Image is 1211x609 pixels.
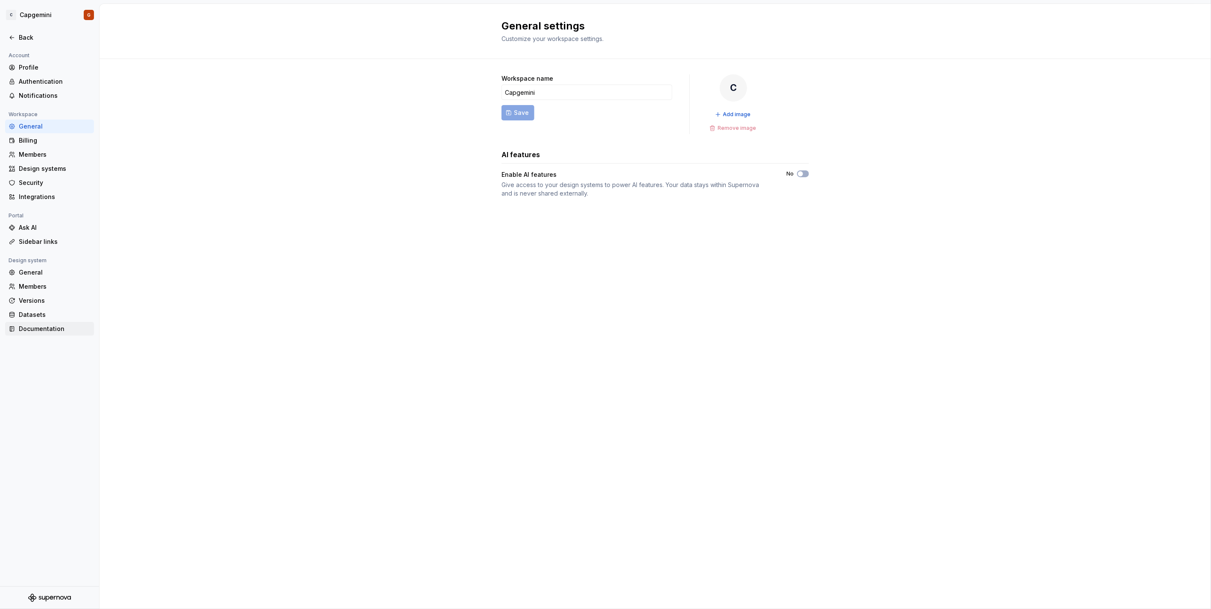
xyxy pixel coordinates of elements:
[87,12,91,18] div: G
[5,235,94,249] a: Sidebar links
[5,75,94,88] a: Authentication
[5,109,41,120] div: Workspace
[5,162,94,176] a: Design systems
[5,31,94,44] a: Back
[19,33,91,42] div: Back
[786,170,794,177] label: No
[2,6,97,24] button: CCapgeminiG
[501,149,540,160] h3: AI features
[19,136,91,145] div: Billing
[5,190,94,204] a: Integrations
[5,50,33,61] div: Account
[5,255,50,266] div: Design system
[501,35,604,42] span: Customize your workspace settings.
[5,280,94,293] a: Members
[19,282,91,291] div: Members
[19,268,91,277] div: General
[19,325,91,333] div: Documentation
[713,108,755,120] button: Add image
[19,150,91,159] div: Members
[5,176,94,190] a: Security
[19,237,91,246] div: Sidebar links
[19,91,91,100] div: Notifications
[5,89,94,102] a: Notifications
[19,122,91,131] div: General
[6,10,16,20] div: C
[19,164,91,173] div: Design systems
[19,63,91,72] div: Profile
[5,61,94,74] a: Profile
[19,223,91,232] div: Ask AI
[5,120,94,133] a: General
[5,148,94,161] a: Members
[5,266,94,279] a: General
[5,308,94,322] a: Datasets
[5,322,94,336] a: Documentation
[19,296,91,305] div: Versions
[501,170,771,179] div: Enable AI features
[19,310,91,319] div: Datasets
[20,11,52,19] div: Capgemini
[501,19,799,33] h2: General settings
[19,77,91,86] div: Authentication
[501,181,771,198] div: Give access to your design systems to power AI features. Your data stays within Supernova and is ...
[28,594,71,602] svg: Supernova Logo
[5,294,94,307] a: Versions
[19,179,91,187] div: Security
[5,134,94,147] a: Billing
[723,111,751,118] span: Add image
[501,74,553,83] label: Workspace name
[19,193,91,201] div: Integrations
[720,74,747,102] div: C
[5,221,94,234] a: Ask AI
[5,211,27,221] div: Portal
